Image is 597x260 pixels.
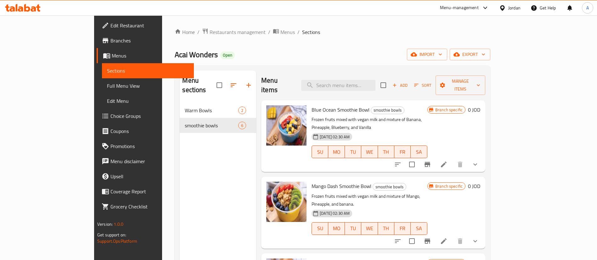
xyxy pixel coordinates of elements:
span: Sort sections [226,78,241,93]
span: Menu disclaimer [110,158,189,165]
li: / [268,28,270,36]
a: Restaurants management [202,28,266,36]
span: TU [347,147,359,157]
span: TH [380,224,392,233]
svg: Show Choices [471,161,479,168]
a: Grocery Checklist [97,199,194,214]
span: Sections [107,67,189,75]
span: Branch specific [433,183,465,189]
button: FR [394,222,411,235]
span: Sort [414,82,431,89]
div: items [238,122,246,129]
p: Frozen fruits mixed with vegan milk and mixture of Banana, Pineapple, Blueberry, and Vanilla [312,116,427,131]
a: Coverage Report [97,184,194,199]
a: Menu disclaimer [97,154,194,169]
span: Branch specific [433,107,465,113]
span: SU [314,147,326,157]
button: show more [468,234,483,249]
button: Manage items [436,75,485,95]
span: Get support on: [97,231,126,239]
span: smoothie bowls [371,107,404,114]
button: delete [453,157,468,172]
span: Upsell [110,173,189,180]
img: Mango Dash Smoothie Bowl [266,182,307,222]
span: Open [220,53,235,58]
button: Add section [241,78,256,93]
h6: 0 JOD [468,105,480,114]
a: Coupons [97,124,194,139]
p: Frozen fruits mixed with vegan milk and mixture of Mango, Pineapple, and banana. [312,192,427,208]
button: Branch-specific-item [420,234,435,249]
span: SA [413,147,425,157]
span: 1.0.0 [114,220,123,228]
span: Full Menu View [107,82,189,90]
span: FR [397,224,408,233]
span: Branches [110,37,189,44]
span: Choice Groups [110,112,189,120]
span: SU [314,224,326,233]
span: TU [347,224,359,233]
span: smoothie bowls [185,122,238,129]
span: Add item [390,80,410,90]
button: Branch-specific-item [420,157,435,172]
span: Coverage Report [110,188,189,195]
span: Edit Restaurant [110,22,189,29]
button: MO [328,146,345,158]
svg: Show Choices [471,237,479,245]
a: Upsell [97,169,194,184]
div: Open [220,52,235,59]
span: Manage items [441,77,480,93]
span: import [412,51,442,58]
nav: breadcrumb [175,28,490,36]
span: Mango Dash Smoothie Bowl [312,181,371,191]
input: search [301,80,375,91]
span: WE [364,224,375,233]
button: WE [361,222,378,235]
span: Blue Ocean Smoothie Bowl [312,105,369,114]
span: TH [380,147,392,157]
button: delete [453,234,468,249]
button: export [450,49,490,60]
a: Edit Menu [102,93,194,108]
span: Sections [302,28,320,36]
a: Promotions [97,139,194,154]
span: Grocery Checklist [110,203,189,210]
span: Add [391,82,408,89]
button: SU [312,222,328,235]
button: MO [328,222,345,235]
span: [DATE] 02:30 AM [317,210,352,216]
h6: 0 JOD [468,182,480,191]
li: / [197,28,200,36]
span: [DATE] 02:30 AM [317,134,352,140]
span: Edit Menu [107,97,189,105]
a: Sections [102,63,194,78]
span: MO [331,224,342,233]
button: show more [468,157,483,172]
button: TU [345,222,361,235]
button: SA [411,146,427,158]
span: Sort items [410,80,436,90]
button: WE [361,146,378,158]
span: Restaurants management [210,28,266,36]
span: Version: [97,220,113,228]
span: 6 [239,123,246,129]
a: Edit Restaurant [97,18,194,33]
button: Sort [413,80,433,90]
button: Add [390,80,410,90]
div: smoothie bowls [373,183,406,191]
a: Branches [97,33,194,48]
h2: Menu sections [182,76,217,95]
nav: Menu sections [180,100,256,136]
div: Jordan [508,4,521,11]
div: Menu-management [440,4,479,12]
a: Full Menu View [102,78,194,93]
div: Warm Bowls2 [180,103,256,118]
button: TH [378,222,394,235]
img: Blue Ocean Smoothie Bowl [266,105,307,146]
button: SU [312,146,328,158]
button: SA [411,222,427,235]
div: smoothie bowls6 [180,118,256,133]
button: TH [378,146,394,158]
